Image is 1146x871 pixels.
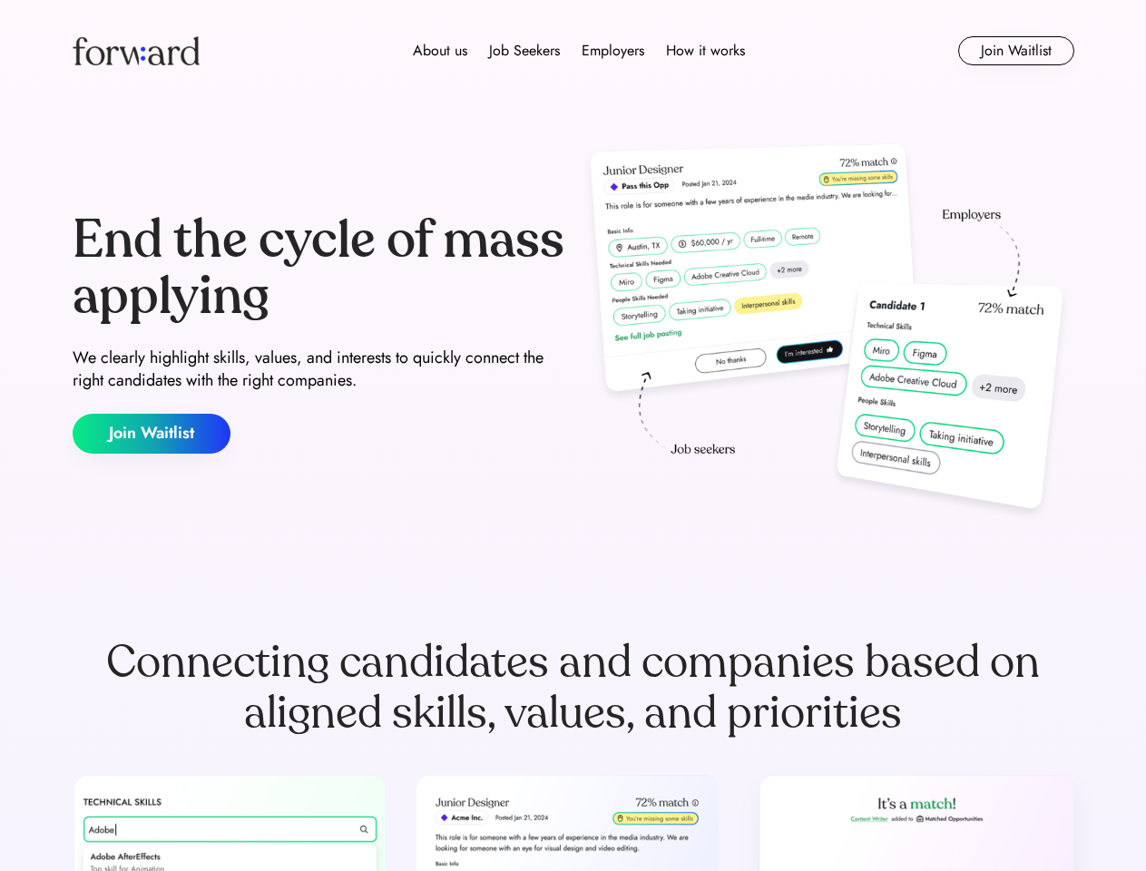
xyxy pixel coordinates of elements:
div: Employers [582,40,644,62]
div: About us [413,40,467,62]
div: How it works [666,40,745,62]
div: Job Seekers [489,40,560,62]
img: hero-image.png [581,138,1074,528]
div: Connecting candidates and companies based on aligned skills, values, and priorities [73,637,1074,739]
div: We clearly highlight skills, values, and interests to quickly connect the right candidates with t... [73,347,566,392]
button: Join Waitlist [958,36,1074,65]
button: Join Waitlist [73,414,230,454]
div: End the cycle of mass applying [73,212,566,324]
img: Forward logo [73,36,200,65]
